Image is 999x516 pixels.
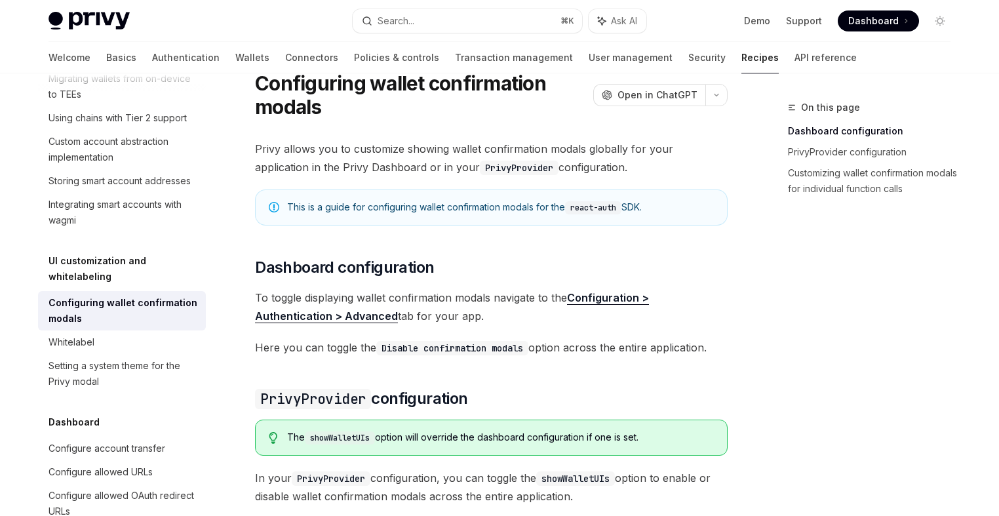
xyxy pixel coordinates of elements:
[589,9,646,33] button: Ask AI
[255,388,467,409] span: configuration
[455,42,573,73] a: Transaction management
[376,341,528,355] code: Disable confirmation modals
[788,142,961,163] a: PrivyProvider configuration
[292,471,370,486] code: PrivyProvider
[38,291,206,330] a: Configuring wallet confirmation modals
[838,10,919,31] a: Dashboard
[106,42,136,73] a: Basics
[741,42,779,73] a: Recipes
[269,202,279,212] svg: Note
[255,389,371,409] code: PrivyProvider
[255,140,728,176] span: Privy allows you to customize showing wallet confirmation modals globally for your application in...
[38,330,206,354] a: Whitelabel
[49,197,198,228] div: Integrating smart accounts with wagmi
[38,460,206,484] a: Configure allowed URLs
[560,16,574,26] span: ⌘ K
[794,42,857,73] a: API reference
[848,14,899,28] span: Dashboard
[255,338,728,357] span: Here you can toggle the option across the entire application.
[49,110,187,126] div: Using chains with Tier 2 support
[38,354,206,393] a: Setting a system theme for the Privy modal
[49,414,100,430] h5: Dashboard
[38,193,206,232] a: Integrating smart accounts with wagmi
[617,89,697,102] span: Open in ChatGPT
[305,431,375,445] code: showWalletUIs
[565,201,621,214] code: react-auth
[38,130,206,169] a: Custom account abstraction implementation
[235,42,269,73] a: Wallets
[38,437,206,460] a: Configure account transfer
[49,295,198,327] div: Configuring wallet confirmation modals
[786,14,822,28] a: Support
[744,14,770,28] a: Demo
[589,42,673,73] a: User management
[354,42,439,73] a: Policies & controls
[287,431,714,445] div: The option will override the dashboard configuration if one is set.
[930,10,950,31] button: Toggle dark mode
[49,253,206,285] h5: UI customization and whitelabeling
[255,71,588,119] h1: Configuring wallet confirmation modals
[49,358,198,389] div: Setting a system theme for the Privy modal
[378,13,414,29] div: Search...
[255,469,728,506] span: In your configuration, you can toggle the option to enable or disable wallet confirmation modals ...
[49,42,90,73] a: Welcome
[49,12,130,30] img: light logo
[49,464,153,480] div: Configure allowed URLs
[49,173,191,189] div: Storing smart account addresses
[611,14,637,28] span: Ask AI
[480,161,558,175] code: PrivyProvider
[38,106,206,130] a: Using chains with Tier 2 support
[788,121,961,142] a: Dashboard configuration
[255,288,728,325] span: To toggle displaying wallet confirmation modals navigate to the tab for your app.
[285,42,338,73] a: Connectors
[49,441,165,456] div: Configure account transfer
[49,134,198,165] div: Custom account abstraction implementation
[536,471,615,486] code: showWalletUIs
[255,257,434,278] span: Dashboard configuration
[269,432,278,444] svg: Tip
[38,169,206,193] a: Storing smart account addresses
[688,42,726,73] a: Security
[788,163,961,199] a: Customizing wallet confirmation modals for individual function calls
[801,100,860,115] span: On this page
[593,84,705,106] button: Open in ChatGPT
[353,9,582,33] button: Search...⌘K
[287,201,714,214] div: This is a guide for configuring wallet confirmation modals for the SDK.
[49,334,94,350] div: Whitelabel
[152,42,220,73] a: Authentication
